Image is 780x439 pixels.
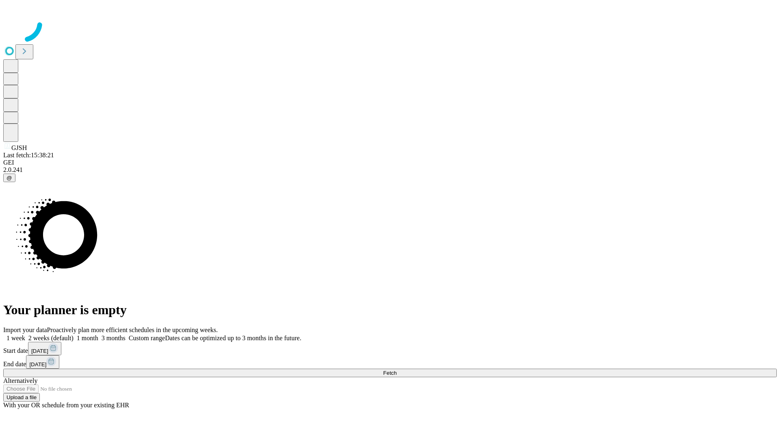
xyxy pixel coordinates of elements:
[3,402,129,409] span: With your OR schedule from your existing EHR
[383,370,396,376] span: Fetch
[47,326,218,333] span: Proactively plan more efficient schedules in the upcoming weeks.
[26,355,59,369] button: [DATE]
[28,342,61,355] button: [DATE]
[6,175,12,181] span: @
[3,166,777,174] div: 2.0.241
[3,159,777,166] div: GEI
[165,335,301,341] span: Dates can be optimized up to 3 months in the future.
[11,144,27,151] span: GJSH
[3,377,37,384] span: Alternatively
[77,335,98,341] span: 1 month
[6,335,25,341] span: 1 week
[129,335,165,341] span: Custom range
[3,174,15,182] button: @
[28,335,74,341] span: 2 weeks (default)
[3,355,777,369] div: End date
[3,342,777,355] div: Start date
[3,302,777,317] h1: Your planner is empty
[3,326,47,333] span: Import your data
[3,369,777,377] button: Fetch
[3,152,54,159] span: Last fetch: 15:38:21
[31,348,48,354] span: [DATE]
[102,335,126,341] span: 3 months
[3,393,40,402] button: Upload a file
[29,361,46,367] span: [DATE]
